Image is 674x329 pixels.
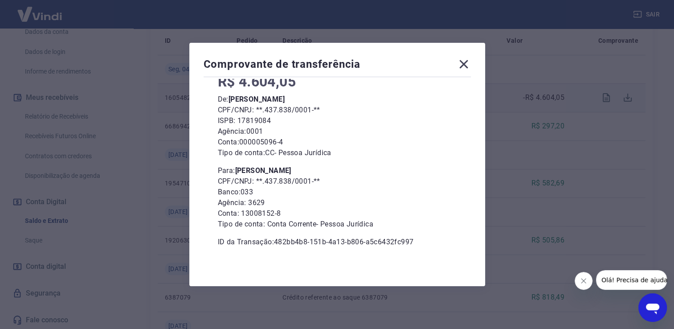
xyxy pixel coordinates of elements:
[218,187,457,197] p: Banco: 033
[218,237,457,247] p: ID da Transação: 482bb4b8-151b-4a13-b806-a5c6432fc997
[638,293,667,322] iframe: Botão para abrir a janela de mensagens
[218,94,457,105] p: De:
[596,270,667,290] iframe: Mensagem da empresa
[5,6,75,13] span: Olá! Precisa de ajuda?
[229,95,285,103] b: [PERSON_NAME]
[218,208,457,219] p: Conta: 13008152-8
[218,105,457,115] p: CPF/CNPJ: **.437.838/0001-**
[218,197,457,208] p: Agência: 3629
[575,272,592,290] iframe: Fechar mensagem
[218,73,296,90] span: R$ 4.604,05
[218,165,457,176] p: Para:
[218,176,457,187] p: CPF/CNPJ: **.437.838/0001-**
[218,126,457,137] p: Agência: 0001
[218,115,457,126] p: ISPB: 17819084
[235,166,291,175] b: [PERSON_NAME]
[218,137,457,148] p: Conta: 000005096-4
[218,148,457,158] p: Tipo de conta: CC - Pessoa Jurídica
[218,219,457,230] p: Tipo de conta: Conta Corrente - Pessoa Jurídica
[204,57,471,75] div: Comprovante de transferência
